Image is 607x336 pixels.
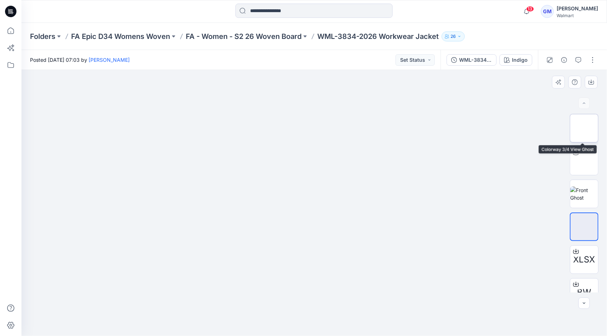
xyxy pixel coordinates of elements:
span: Posted [DATE] 07:03 by [30,56,130,64]
span: BW [577,286,591,299]
button: 26 [442,31,465,41]
a: FA Epic D34 Womens Woven [71,31,170,41]
div: GM [541,5,554,18]
div: [PERSON_NAME] [557,4,598,13]
button: Indigo [499,54,532,66]
button: Details [558,54,570,66]
span: XLSX [573,253,595,266]
p: 26 [451,32,456,40]
div: Walmart [557,13,598,18]
p: WML-3834-2026 Workwear Jacket [317,31,439,41]
img: Front Ghost [570,186,598,201]
button: WML-3834-2026 Workwear Jacket_Full Colorway [447,54,497,66]
a: [PERSON_NAME] [89,57,130,63]
a: Folders [30,31,55,41]
span: 13 [526,6,534,12]
a: FA - Women - S2 26 Woven Board [186,31,302,41]
div: WML-3834-2026 Workwear Jacket_Full Colorway [459,56,492,64]
div: Indigo [512,56,528,64]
